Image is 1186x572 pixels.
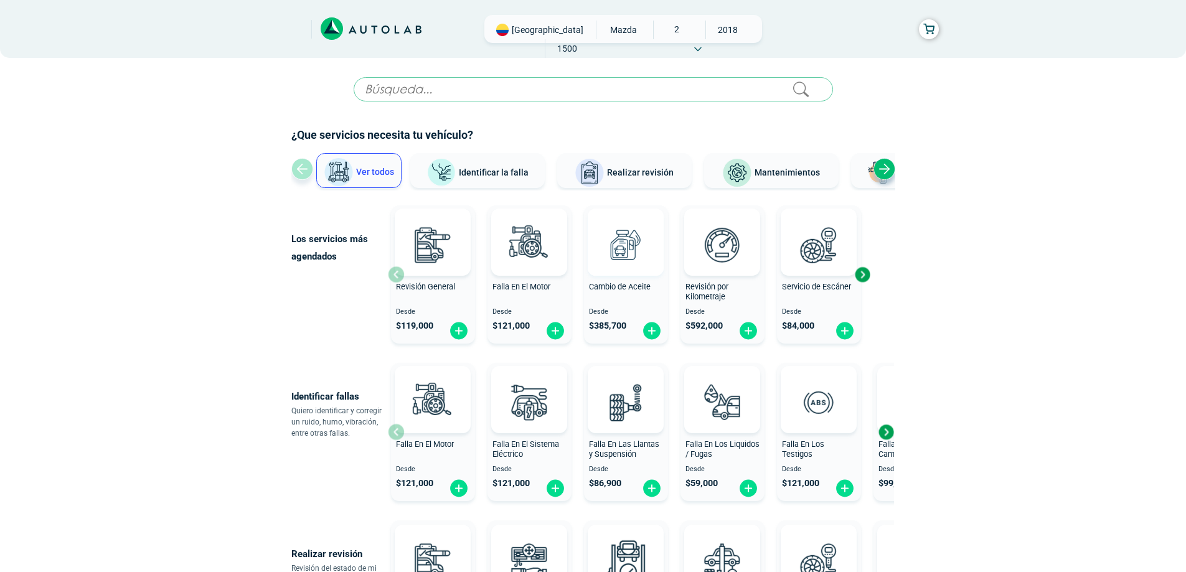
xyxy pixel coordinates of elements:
img: fi_plus-circle2.svg [545,321,565,340]
span: Desde [685,466,760,474]
span: Identificar la falla [459,167,529,177]
img: AD0BCuuxAAAAAElFTkSuQmCC [800,527,837,565]
div: Next slide [877,423,895,441]
span: $ 121,000 [492,321,530,331]
span: Realizar revisión [607,167,674,177]
img: AD0BCuuxAAAAAElFTkSuQmCC [704,211,741,248]
img: fi_plus-circle2.svg [545,479,565,498]
button: Falla En Los Testigos Desde $121,000 [777,363,861,501]
span: Cambio de Aceite [589,282,651,291]
span: $ 84,000 [782,321,814,331]
button: Mantenimientos [704,153,839,188]
img: AD0BCuuxAAAAAElFTkSuQmCC [607,368,644,406]
div: Next slide [873,158,895,180]
button: Ver todos [316,153,402,188]
span: $ 121,000 [396,478,433,489]
span: Desde [396,308,470,316]
span: Desde [396,466,470,474]
span: Desde [492,466,567,474]
span: Desde [782,308,856,316]
img: diagnostic_caja-de-cambios-v3.svg [888,375,943,429]
span: 2018 [706,21,750,39]
img: Latonería y Pintura [864,158,894,188]
img: fi_plus-circle2.svg [449,321,469,340]
img: revision_por_kilometraje-v3.svg [695,217,750,272]
img: AD0BCuuxAAAAAElFTkSuQmCC [800,211,837,248]
span: Revisión por Kilometraje [685,282,728,302]
img: cambio_de_aceite-v3.svg [598,217,653,272]
button: Falla En El Sistema Eléctrico Desde $121,000 [487,363,572,501]
span: Servicio de Escáner [782,282,851,291]
img: AD0BCuuxAAAAAElFTkSuQmCC [704,368,741,406]
img: AD0BCuuxAAAAAElFTkSuQmCC [607,211,644,248]
span: $ 592,000 [685,321,723,331]
img: diagnostic_gota-de-sangre-v3.svg [695,375,750,429]
span: $ 121,000 [492,478,530,489]
span: Falla En El Motor [492,282,550,291]
div: Next slide [853,265,872,284]
span: $ 86,900 [589,478,621,489]
span: Ver todos [356,167,394,177]
img: diagnostic_engine-v3.svg [502,217,557,272]
img: AD0BCuuxAAAAAElFTkSuQmCC [414,527,451,565]
h2: ¿Que servicios necesita tu vehículo? [291,127,895,143]
img: diagnostic_bombilla-v3.svg [502,375,557,429]
img: fi_plus-circle2.svg [738,321,758,340]
button: Falla En Las Llantas y Suspensión Desde $86,900 [584,363,668,501]
button: Revisión por Kilometraje Desde $592,000 [680,205,765,344]
button: Falla En Los Liquidos / Fugas Desde $59,000 [680,363,765,501]
span: Desde [589,308,663,316]
img: Identificar la falla [426,158,456,187]
span: $ 121,000 [782,478,819,489]
img: diagnostic_engine-v3.svg [405,375,460,429]
p: Realizar revisión [291,545,388,563]
span: $ 99,000 [878,478,911,489]
span: 1500 [545,39,590,58]
img: fi_plus-circle2.svg [449,479,469,498]
span: Falla En Los Liquidos / Fugas [685,439,760,459]
img: fi_plus-circle2.svg [835,321,855,340]
img: AD0BCuuxAAAAAElFTkSuQmCC [414,368,451,406]
button: Realizar revisión [557,153,692,188]
img: fi_plus-circle2.svg [835,479,855,498]
p: Quiero identificar y corregir un ruido, humo, vibración, entre otras fallas. [291,405,388,439]
img: AD0BCuuxAAAAAElFTkSuQmCC [511,527,548,565]
p: Los servicios más agendados [291,230,388,265]
button: Falla En El Motor Desde $121,000 [487,205,572,344]
span: Falla En El Motor [396,439,454,449]
img: AD0BCuuxAAAAAElFTkSuQmCC [511,368,548,406]
img: Flag of COLOMBIA [496,24,509,36]
span: Mantenimientos [755,167,820,177]
img: AD0BCuuxAAAAAElFTkSuQmCC [800,368,837,406]
img: AD0BCuuxAAAAAElFTkSuQmCC [704,527,741,565]
span: $ 119,000 [396,321,433,331]
img: Ver todos [324,157,354,187]
span: Desde [685,308,760,316]
img: Realizar revisión [575,158,605,188]
span: Falla En Las Llantas y Suspensión [589,439,659,459]
img: escaner-v3.svg [791,217,846,272]
img: diagnostic_suspension-v3.svg [598,375,653,429]
span: Desde [782,466,856,474]
span: Falla En La Caja de Cambio [878,439,944,459]
span: Falla En Los Testigos [782,439,824,459]
button: Revisión General Desde $119,000 [391,205,475,344]
button: Identificar la falla [410,153,545,188]
span: 2 [654,21,698,38]
span: [GEOGRAPHIC_DATA] [512,24,583,36]
img: AD0BCuuxAAAAAElFTkSuQmCC [607,527,644,565]
span: Falla En El Sistema Eléctrico [492,439,559,459]
img: revision_general-v3.svg [405,217,460,272]
span: $ 59,000 [685,478,718,489]
button: Falla En El Motor Desde $121,000 [391,363,475,501]
img: diagnostic_diagnostic_abs-v3.svg [791,375,846,429]
span: $ 385,700 [589,321,626,331]
img: fi_plus-circle2.svg [642,321,662,340]
span: Desde [878,466,953,474]
img: fi_plus-circle2.svg [642,479,662,498]
button: Servicio de Escáner Desde $84,000 [777,205,861,344]
img: Mantenimientos [722,158,752,188]
button: Cambio de Aceite Desde $385,700 [584,205,668,344]
span: Desde [589,466,663,474]
span: Desde [492,308,567,316]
